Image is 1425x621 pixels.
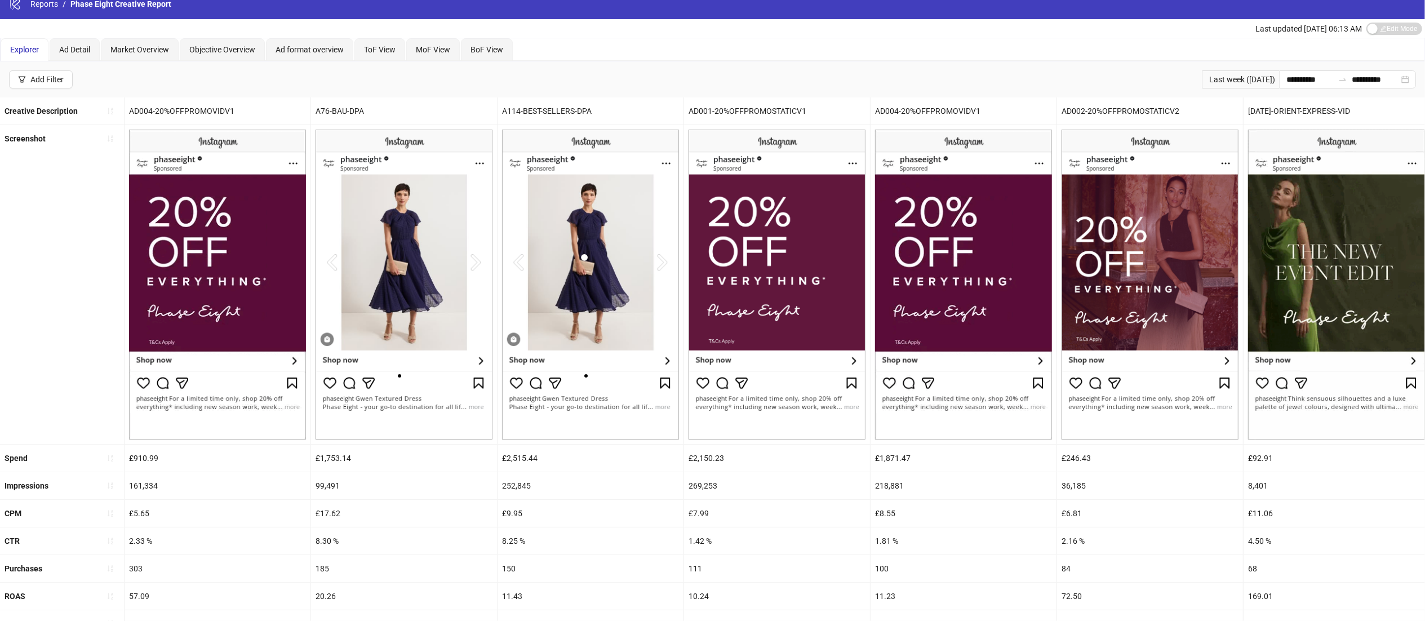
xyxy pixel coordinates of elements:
[1062,130,1238,440] img: Screenshot 6941578974706
[311,472,497,499] div: 99,491
[684,500,870,527] div: £7.99
[871,583,1056,610] div: 11.23
[684,527,870,555] div: 1.42 %
[125,97,310,125] div: AD004-20%OFFPROMOVIDV1
[311,500,497,527] div: £17.62
[9,70,73,88] button: Add Filter
[106,454,114,462] span: sort-ascending
[684,445,870,472] div: £2,150.23
[311,97,497,125] div: A76-BAU-DPA
[875,130,1052,440] img: Screenshot 6941573569506
[1057,97,1243,125] div: AD002-20%OFFPROMOSTATICV2
[316,130,492,440] img: Screenshot 6939087981706
[498,472,683,499] div: 252,845
[106,592,114,600] span: sort-ascending
[311,527,497,555] div: 8.30 %
[684,555,870,582] div: 111
[498,97,683,125] div: A114-BEST-SELLERS-DPA
[5,509,21,518] b: CPM
[5,454,28,463] b: Spend
[498,583,683,610] div: 11.43
[871,500,1056,527] div: £8.55
[125,583,310,610] div: 57.09
[1057,527,1243,555] div: 2.16 %
[1057,445,1243,472] div: £246.43
[684,472,870,499] div: 269,253
[1338,75,1347,84] span: to
[416,45,450,54] span: MoF View
[1202,70,1280,88] div: Last week ([DATE])
[871,527,1056,555] div: 1.81 %
[364,45,396,54] span: ToF View
[871,555,1056,582] div: 100
[1057,500,1243,527] div: £6.81
[1248,130,1425,440] img: Screenshot 6932446277706
[106,509,114,517] span: sort-ascending
[684,97,870,125] div: AD001-20%OFFPROMOSTATICV1
[5,134,46,143] b: Screenshot
[502,130,679,440] img: Screenshot 6939069092506
[871,97,1056,125] div: AD004-20%OFFPROMOVIDV1
[106,482,114,490] span: sort-ascending
[10,45,39,54] span: Explorer
[684,583,870,610] div: 10.24
[106,537,114,545] span: sort-ascending
[59,45,90,54] span: Ad Detail
[106,565,114,573] span: sort-ascending
[689,130,865,440] img: Screenshot 6941573569306
[110,45,169,54] span: Market Overview
[311,583,497,610] div: 20.26
[30,75,64,84] div: Add Filter
[18,76,26,83] span: filter
[1057,555,1243,582] div: 84
[125,527,310,555] div: 2.33 %
[129,130,306,440] img: Screenshot 6941578974506
[125,555,310,582] div: 303
[106,135,114,143] span: sort-ascending
[470,45,503,54] span: BoF View
[871,472,1056,499] div: 218,881
[5,592,25,601] b: ROAS
[498,500,683,527] div: £9.95
[498,527,683,555] div: 8.25 %
[311,445,497,472] div: £1,753.14
[125,472,310,499] div: 161,334
[125,500,310,527] div: £5.65
[125,445,310,472] div: £910.99
[5,107,78,116] b: Creative Description
[1255,24,1362,33] span: Last updated [DATE] 06:13 AM
[106,107,114,115] span: sort-ascending
[1338,75,1347,84] span: swap-right
[498,555,683,582] div: 150
[498,445,683,472] div: £2,515.44
[5,536,20,545] b: CTR
[311,555,497,582] div: 185
[1057,472,1243,499] div: 36,185
[5,481,48,490] b: Impressions
[5,564,42,573] b: Purchases
[1057,583,1243,610] div: 72.50
[276,45,344,54] span: Ad format overview
[189,45,255,54] span: Objective Overview
[871,445,1056,472] div: £1,871.47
